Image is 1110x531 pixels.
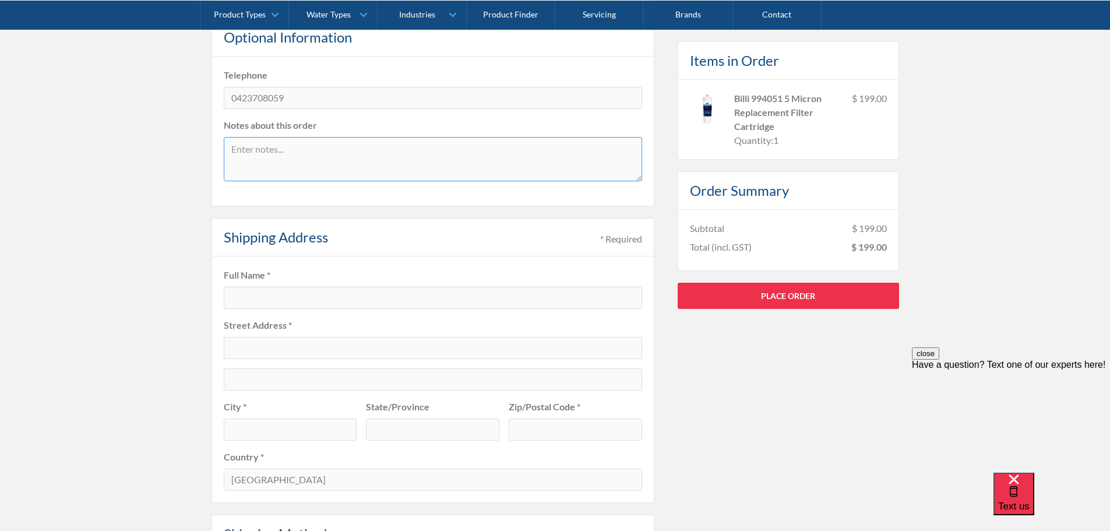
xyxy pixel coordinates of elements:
[224,268,642,282] label: Full Name *
[852,221,887,235] div: $ 199.00
[399,9,435,19] div: Industries
[224,400,357,414] label: City *
[224,87,642,109] input: Enter telephone number...
[306,9,351,19] div: Water Types
[366,400,499,414] label: State/Province
[224,450,642,464] label: Country *
[224,118,642,132] label: Notes about this order
[224,227,328,248] h4: Shipping Address
[852,91,887,147] div: $ 199.00
[690,221,724,235] div: Subtotal
[690,50,779,71] h4: Items in Order
[224,318,642,332] label: Street Address *
[509,400,642,414] label: Zip/Postal Code *
[773,133,778,147] div: 1
[993,473,1110,531] iframe: podium webchat widget bubble
[734,133,773,147] div: Quantity:
[224,27,352,48] h4: Optional Information
[851,240,887,254] div: $ 199.00
[600,232,642,246] div: * Required
[912,347,1110,487] iframe: podium webchat widget prompt
[678,282,899,308] a: Place Order
[690,180,789,201] h4: Order Summary
[734,91,843,133] div: Billi 994051 5 Micron Replacement Filter Cartridge
[224,68,642,82] label: Telephone
[690,240,752,254] div: Total (incl. GST)
[214,9,266,19] div: Product Types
